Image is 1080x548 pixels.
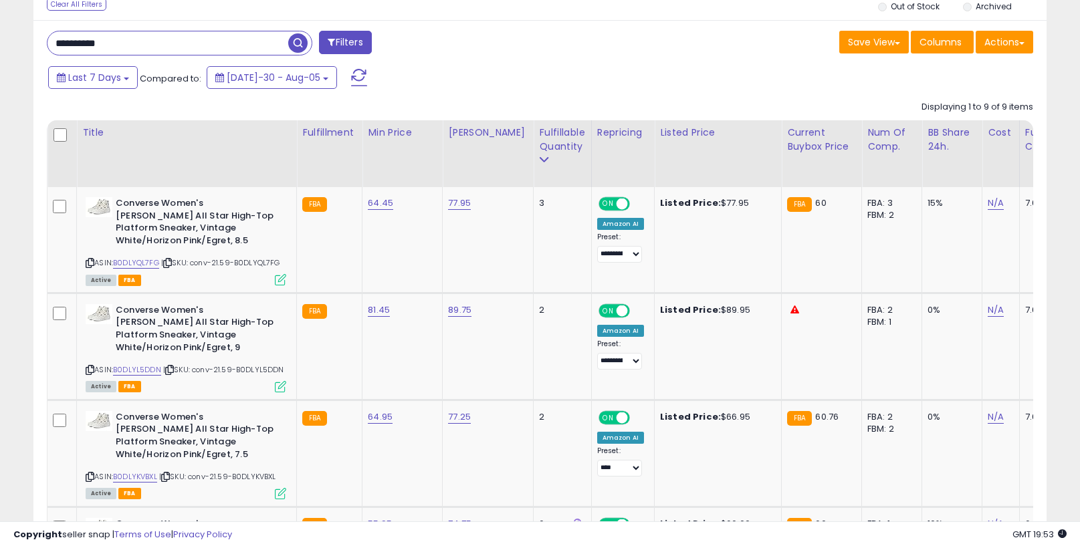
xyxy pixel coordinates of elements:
label: Archived [976,1,1012,12]
div: $66.95 [660,411,771,423]
a: B0DLYQL7FG [113,257,159,269]
div: Amazon AI [597,432,644,444]
div: ASIN: [86,197,286,284]
img: 31Fe0EIUArL._SL40_.jpg [86,304,112,324]
span: OFF [627,198,649,210]
a: 89.75 [448,303,471,317]
b: Converse Women's [PERSON_NAME] All Star High-Top Platform Sneaker, Vintage White/Horizon Pink/Egr... [116,197,278,250]
span: All listings currently available for purchase on Amazon [86,488,116,499]
a: B0DLYKVBXL [113,471,157,483]
div: 2 [539,304,580,316]
div: 15% [928,197,972,209]
button: Columns [911,31,974,53]
div: Fulfillment Cost [1025,126,1077,154]
span: | SKU: conv-21.59-B0DLYKVBXL [159,471,276,482]
div: 0% [928,411,972,423]
div: FBA: 3 [867,197,911,209]
a: 81.45 [368,303,390,317]
small: FBA [787,411,812,426]
span: | SKU: conv-21.59-B0DLYQL7FG [161,257,280,268]
span: 2025-08-16 19:53 GMT [1012,528,1067,541]
span: ON [600,305,617,316]
span: Columns [920,35,962,49]
span: Last 7 Days [68,71,121,84]
span: OFF [627,305,649,316]
img: 31Fe0EIUArL._SL40_.jpg [86,197,112,217]
div: 2 [539,411,580,423]
span: All listings currently available for purchase on Amazon [86,275,116,286]
div: Num of Comp. [867,126,916,154]
div: Listed Price [660,126,776,140]
div: 3 [539,197,580,209]
div: FBA: 2 [867,304,911,316]
button: Save View [839,31,909,53]
span: FBA [118,488,141,499]
a: N/A [988,410,1004,424]
button: Filters [319,31,371,54]
div: [PERSON_NAME] [448,126,528,140]
span: 60 [815,196,826,209]
a: 77.95 [448,196,471,210]
span: 60.76 [815,410,839,423]
div: Title [82,126,291,140]
div: ASIN: [86,411,286,498]
a: 77.25 [448,410,471,424]
span: OFF [627,412,649,423]
a: Terms of Use [114,528,171,541]
button: Last 7 Days [48,66,138,89]
b: Listed Price: [660,303,721,316]
a: N/A [988,303,1004,317]
div: $89.95 [660,304,771,316]
a: Privacy Policy [173,528,232,541]
div: Current Buybox Price [787,126,856,154]
div: 7.08 [1025,411,1072,423]
b: Listed Price: [660,196,721,209]
div: BB Share 24h. [928,126,976,154]
div: Amazon AI [597,218,644,230]
span: FBA [118,275,141,286]
div: FBA: 2 [867,411,911,423]
span: Compared to: [140,72,201,85]
span: ON [600,198,617,210]
span: [DATE]-30 - Aug-05 [227,71,320,84]
a: N/A [988,196,1004,210]
button: Actions [976,31,1033,53]
div: FBM: 2 [867,423,911,435]
div: Amazon AI [597,325,644,337]
div: Preset: [597,446,644,476]
div: Preset: [597,339,644,370]
div: FBM: 1 [867,316,911,328]
div: 7.08 [1025,197,1072,209]
small: FBA [302,304,327,319]
div: $77.95 [660,197,771,209]
div: Min Price [368,126,437,140]
strong: Copyright [13,528,62,541]
div: Fulfillment [302,126,356,140]
a: B0DLYL5DDN [113,364,161,376]
div: Cost [988,126,1014,140]
span: ON [600,412,617,423]
div: Displaying 1 to 9 of 9 items [922,101,1033,114]
label: Out of Stock [891,1,940,12]
small: FBA [302,411,327,426]
div: ASIN: [86,304,286,391]
a: 64.45 [368,196,393,210]
div: 7.08 [1025,304,1072,316]
div: FBM: 2 [867,209,911,221]
a: 64.95 [368,410,393,424]
div: 0% [928,304,972,316]
b: Converse Women's [PERSON_NAME] All Star High-Top Platform Sneaker, Vintage White/Horizon Pink/Egr... [116,304,278,357]
small: FBA [787,197,812,212]
span: FBA [118,381,141,392]
b: Listed Price: [660,410,721,423]
div: Repricing [597,126,649,140]
button: [DATE]-30 - Aug-05 [207,66,337,89]
div: seller snap | | [13,529,232,541]
small: FBA [302,197,327,212]
span: All listings currently available for purchase on Amazon [86,381,116,392]
b: Converse Women's [PERSON_NAME] All Star High-Top Platform Sneaker, Vintage White/Horizon Pink/Egr... [116,411,278,464]
div: Preset: [597,233,644,263]
img: 31Fe0EIUArL._SL40_.jpg [86,411,112,431]
div: Fulfillable Quantity [539,126,585,154]
span: | SKU: conv-21.59-B0DLYL5DDN [163,364,284,375]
